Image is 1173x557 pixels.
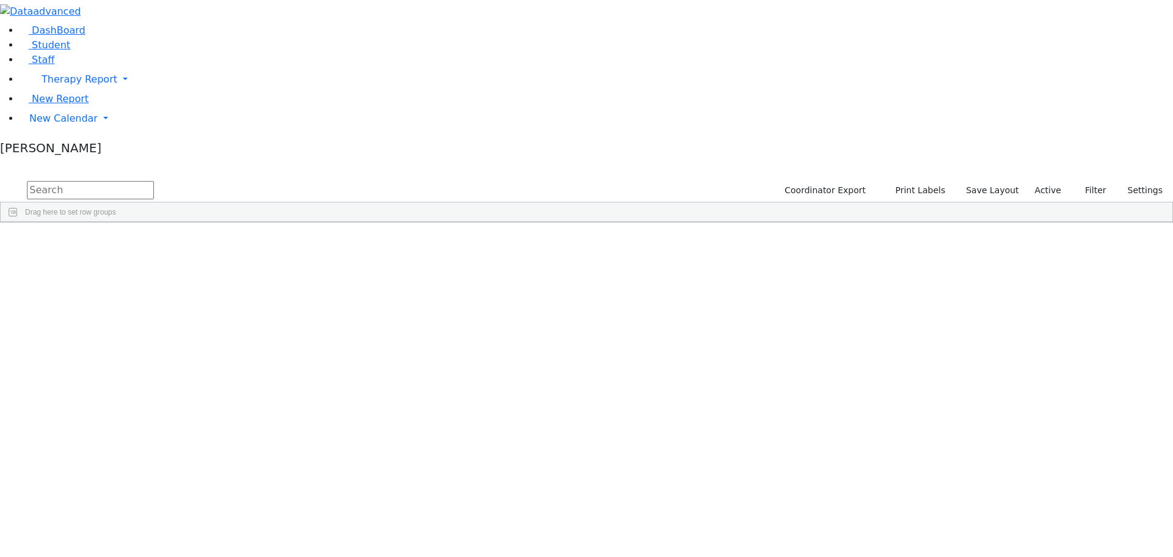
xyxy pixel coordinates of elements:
[25,208,116,216] span: Drag here to set row groups
[777,181,871,200] button: Coordinator Export
[20,106,1173,131] a: New Calendar
[1029,181,1067,200] label: Active
[32,93,89,105] span: New Report
[20,93,89,105] a: New Report
[29,113,98,124] span: New Calendar
[32,39,70,51] span: Student
[32,24,86,36] span: DashBoard
[20,54,54,65] a: Staff
[20,39,70,51] a: Student
[1069,181,1112,200] button: Filter
[960,181,1024,200] button: Save Layout
[1112,181,1168,200] button: Settings
[42,73,117,85] span: Therapy Report
[20,67,1173,92] a: Therapy Report
[27,181,154,199] input: Search
[32,54,54,65] span: Staff
[881,181,951,200] button: Print Labels
[20,24,86,36] a: DashBoard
